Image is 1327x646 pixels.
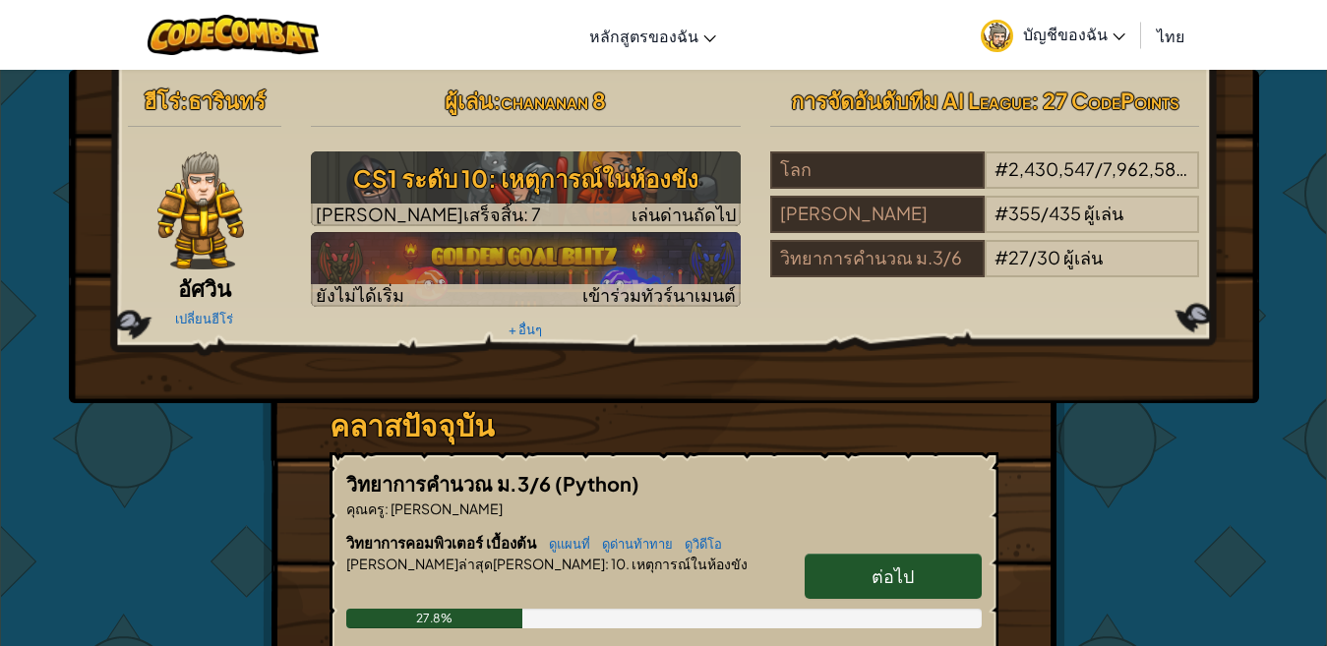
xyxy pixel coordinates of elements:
img: knight-pose.png [157,151,244,269]
span: 30 [1037,246,1060,268]
span: : [385,499,389,517]
div: [PERSON_NAME] [770,196,985,233]
span: บัญชีของฉัน [1023,24,1125,44]
span: วิทยาการคำนวณ ม.3/6 [346,471,555,496]
span: 10. [609,555,630,572]
span: ผู้เล่น [1063,246,1103,268]
span: ฮีโร่ [144,87,180,114]
span: / [1095,157,1103,180]
a: ดูแผนที่ [539,536,590,552]
span: หลักสูตรของฉัน [589,26,698,46]
span: การจัดอันดับทีม AI League [791,87,1031,114]
img: avatar [981,20,1013,52]
h3: CS1 ระดับ 10: เหตุการณ์ในห้องขัง [311,156,741,201]
span: 27 [1008,246,1029,268]
span: อัศวิน [178,274,231,302]
span: (Python) [555,471,639,496]
span: / [1029,246,1037,268]
span: 7,962,584 [1103,157,1187,180]
a: บัญชีของฉัน [971,4,1135,66]
a: ยังไม่ได้เริ่มเข้าร่วมทัวร์นาเมนต์ [311,232,741,307]
span: 355 [1008,202,1041,224]
span: ธารินทร์ [188,87,266,114]
span: เหตุการณ์ในห้องขัง [630,555,748,572]
a: ดูวิดีโอ [675,536,722,552]
a: ดูด่านท้าทาย [592,536,673,552]
span: # [995,202,1008,224]
span: ผู้เล่น [1189,157,1229,180]
span: [PERSON_NAME] [389,499,503,517]
span: ผู้เล่น [445,87,493,114]
h3: คลาสปัจจุบัน [330,403,998,447]
a: โลก#2,430,547/7,962,584ผู้เล่น [770,170,1200,193]
span: 2,430,547 [1008,157,1095,180]
span: [PERSON_NAME]ล่าสุด[PERSON_NAME] [346,555,605,572]
span: : [180,87,188,114]
a: + อื่นๆ [509,322,542,337]
img: CodeCombat logo [148,15,320,55]
a: เปลี่ยนฮีโร่ [175,311,233,326]
div: 27.8% [346,609,523,628]
span: เล่นด่านถัดไป [632,203,736,225]
a: เล่นด่านถัดไป [311,151,741,226]
span: # [995,246,1008,268]
span: คุณครู [346,499,385,517]
span: 435 [1049,202,1081,224]
span: : [493,87,501,114]
span: ต่อไป [872,564,914,587]
span: วิทยาการคอมพิวเตอร์ เบื้องต้น [346,533,539,552]
span: : 27 CodePoints [1031,87,1179,114]
div: วิทยาการคำนวณ ม.3/6 [770,240,985,277]
span: chananan 8 [501,87,606,114]
span: # [995,157,1008,180]
a: ไทย [1147,9,1194,62]
span: : [605,555,609,572]
span: ผู้เล่น [1084,202,1123,224]
a: [PERSON_NAME]#355/435ผู้เล่น [770,214,1200,237]
span: ยังไม่ได้เริ่ม [316,283,404,306]
span: เข้าร่วมทัวร์นาเมนต์ [582,283,736,306]
img: CS1 ระดับ 10: เหตุการณ์ในห้องขัง [311,151,741,226]
span: / [1041,202,1049,224]
a: วิทยาการคำนวณ ม.3/6#27/30ผู้เล่น [770,259,1200,281]
div: โลก [770,151,985,189]
span: [PERSON_NAME]เสร็จสิ้น: 7 [316,203,541,225]
span: ไทย [1157,26,1184,46]
img: Golden Goal [311,232,741,307]
a: หลักสูตรของฉัน [579,9,726,62]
